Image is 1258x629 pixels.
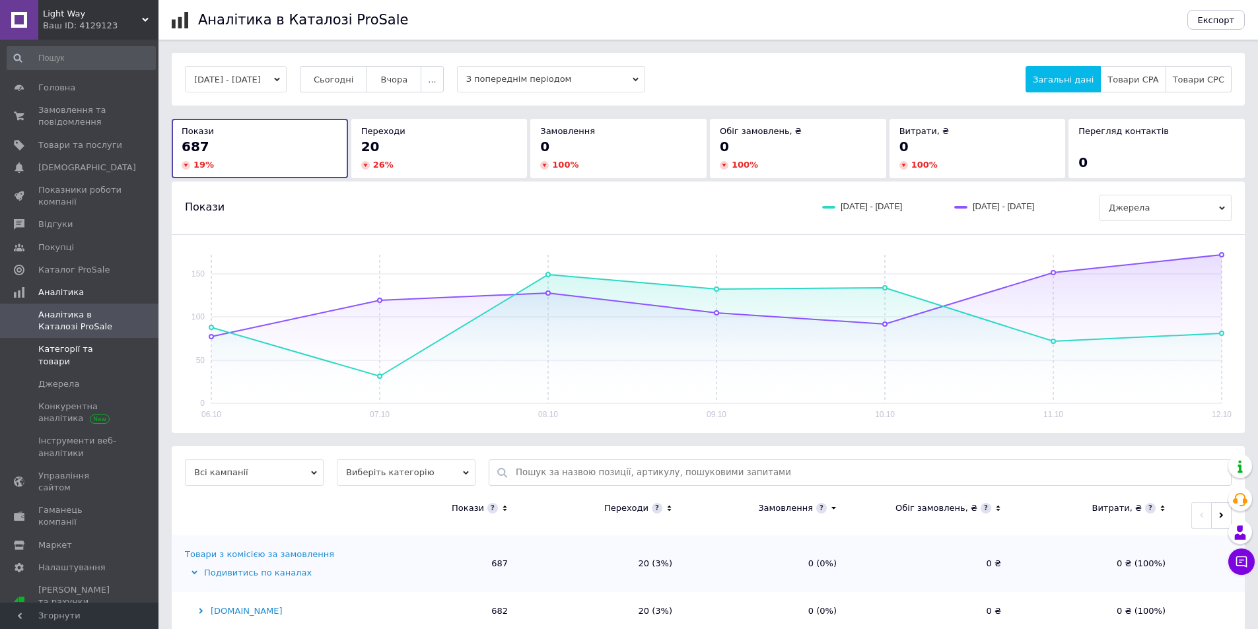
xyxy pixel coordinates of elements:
[604,502,648,514] div: Переходи
[895,502,977,514] div: Обіг замовлень, ₴
[182,126,214,136] span: Покази
[192,269,205,279] text: 150
[1026,66,1101,92] button: Загальні дані
[38,584,122,620] span: [PERSON_NAME] та рахунки
[38,435,122,459] span: Інструменти веб-аналітики
[38,162,136,174] span: [DEMOGRAPHIC_DATA]
[1166,66,1232,92] button: Товари CPC
[185,548,334,560] div: Товари з комісією за замовлення
[1228,548,1255,575] button: Чат з покупцем
[1092,502,1142,514] div: Витрати, ₴
[1043,410,1063,419] text: 11.10
[38,401,122,424] span: Конкурентна аналітика
[899,126,950,136] span: Витрати, ₴
[720,126,802,136] span: Обіг замовлень, ₴
[1198,15,1235,25] span: Експорт
[38,562,106,574] span: Налаштування
[373,160,394,170] span: 26 %
[361,139,380,154] span: 20
[38,242,74,253] span: Покупці
[185,459,324,486] span: Всі кампанії
[43,8,142,20] span: Light Way
[899,139,909,154] span: 0
[1014,535,1179,592] td: 0 ₴ (100%)
[911,160,938,170] span: 100 %
[850,535,1014,592] td: 0 ₴
[38,504,122,528] span: Гаманець компанії
[38,539,72,551] span: Маркет
[196,356,205,365] text: 50
[457,66,645,92] span: З попереднім періодом
[1100,195,1232,221] span: Джерела
[185,66,287,92] button: [DATE] - [DATE]
[1033,75,1094,84] span: Загальні дані
[314,75,354,84] span: Сьогодні
[452,502,484,514] div: Покази
[538,410,558,419] text: 08.10
[43,20,158,32] div: Ваш ID: 4129123
[7,46,156,70] input: Пошук
[38,470,122,494] span: Управління сайтом
[380,75,407,84] span: Вчора
[357,535,521,592] td: 687
[38,184,122,208] span: Показники роботи компанії
[732,160,758,170] span: 100 %
[685,535,850,592] td: 0 (0%)
[707,410,726,419] text: 09.10
[193,160,214,170] span: 19 %
[875,410,895,419] text: 10.10
[516,460,1224,485] input: Пошук за назвою позиції, артикулу, пошуковими запитами
[428,75,436,84] span: ...
[200,399,205,408] text: 0
[1100,66,1166,92] button: Товари CPA
[1078,126,1169,136] span: Перегляд контактів
[1173,75,1224,84] span: Товари CPC
[38,82,75,94] span: Головна
[370,410,390,419] text: 07.10
[185,567,353,579] div: Подивитись по каналах
[185,605,353,617] div: [DOMAIN_NAME]
[1187,10,1245,30] button: Експорт
[38,139,122,151] span: Товари та послуги
[1107,75,1158,84] span: Товари CPA
[540,126,595,136] span: Замовлення
[182,139,209,154] span: 687
[361,126,405,136] span: Переходи
[201,410,221,419] text: 06.10
[38,104,122,128] span: Замовлення та повідомлення
[1078,154,1088,170] span: 0
[38,218,73,230] span: Відгуки
[38,309,122,333] span: Аналітика в Каталозі ProSale
[38,378,79,390] span: Джерела
[185,200,225,215] span: Покази
[521,535,685,592] td: 20 (3%)
[38,286,84,298] span: Аналітика
[38,343,122,367] span: Категорії та товари
[38,264,110,276] span: Каталог ProSale
[1212,410,1232,419] text: 12.10
[552,160,578,170] span: 100 %
[192,312,205,321] text: 100
[367,66,421,92] button: Вчора
[540,139,549,154] span: 0
[421,66,443,92] button: ...
[198,12,408,28] h1: Аналітика в Каталозі ProSale
[758,502,813,514] div: Замовлення
[337,459,475,486] span: Виберіть категорію
[720,139,729,154] span: 0
[300,66,368,92] button: Сьогодні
